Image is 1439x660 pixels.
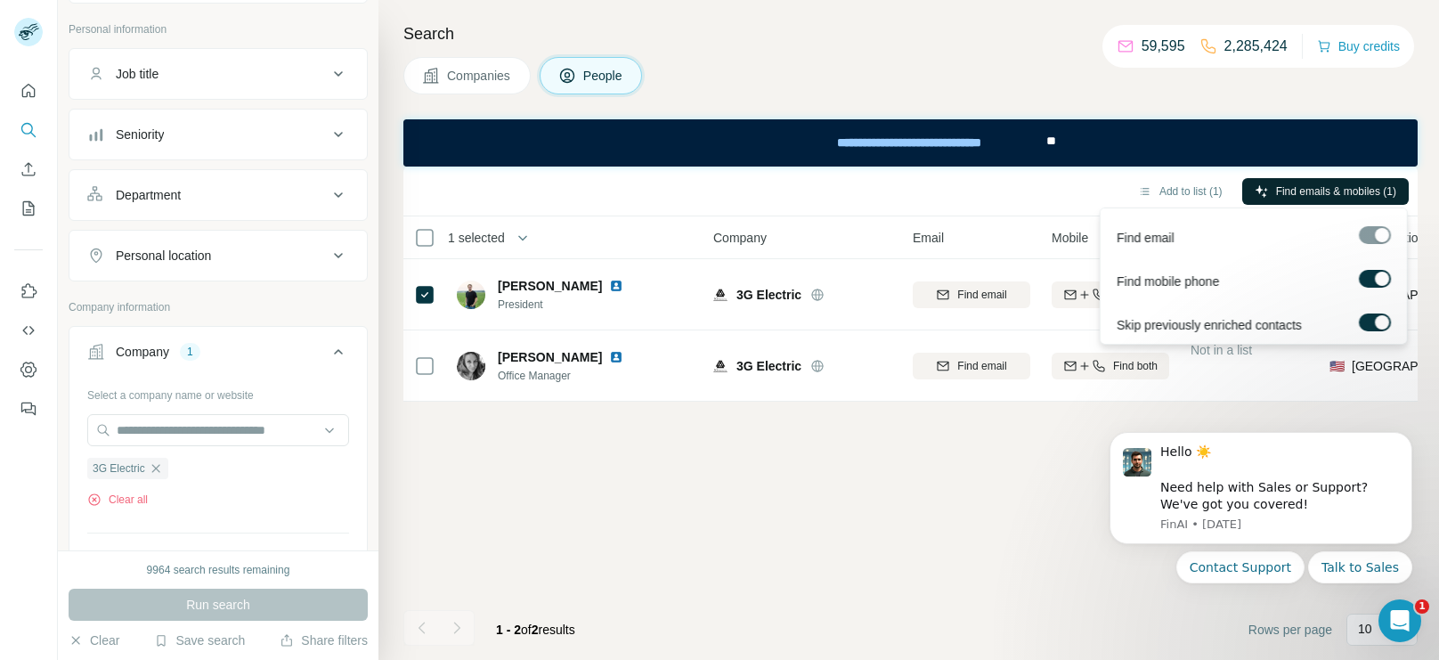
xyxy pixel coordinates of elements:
span: [PERSON_NAME] [498,277,602,295]
span: of [521,623,532,637]
span: 1 selected [448,229,505,247]
span: President [498,297,630,313]
span: Not in a list [1191,343,1252,357]
button: Find emails & mobiles (1) [1242,178,1409,205]
span: Office Manager [498,368,630,384]
img: LinkedIn logo [609,279,623,293]
span: Find both [1113,358,1158,374]
span: Find email [957,358,1006,374]
span: 3G Electric [736,357,801,375]
img: Logo of 3G Electric [713,359,728,373]
button: Save search [154,631,245,649]
h4: Search [403,21,1418,46]
span: Find emails & mobiles (1) [1276,183,1396,200]
img: Logo of 3G Electric [713,288,728,302]
button: Find both [1052,353,1169,379]
button: Use Surfe API [14,314,43,346]
button: Add to list (1) [1126,178,1235,205]
span: 2 [532,623,539,637]
button: Use Surfe on LinkedIn [14,275,43,307]
button: Clear all [87,492,148,508]
p: 2,285,424 [1224,36,1288,57]
span: [PERSON_NAME] [498,348,602,366]
img: LinkedIn logo [609,350,623,364]
span: Mobile [1052,229,1088,247]
div: Department [116,186,181,204]
button: Clear [69,631,119,649]
div: 1 [180,344,200,360]
button: Job title [69,53,367,95]
img: Avatar [457,352,485,380]
p: Personal information [69,21,368,37]
button: Find email [913,281,1030,308]
span: 3G Electric [736,286,801,304]
button: Dashboard [14,354,43,386]
iframe: Intercom live chat [1378,599,1421,642]
span: Find email [1116,229,1174,247]
span: 3G Electric [93,460,145,477]
div: Select a company name or website [87,380,349,403]
button: Seniority [69,113,367,156]
span: 🇺🇸 [1329,357,1345,375]
button: Buy credits [1317,34,1400,59]
p: 59,595 [1142,36,1185,57]
span: Find email [957,287,1006,303]
span: People [583,67,624,85]
span: Find mobile phone [1116,273,1218,290]
button: Personal location [69,234,367,277]
iframe: Intercom notifications message [1083,411,1439,651]
button: Company1 [69,330,367,380]
button: Find email [913,353,1030,379]
span: Companies [447,67,512,85]
div: Personal location [116,247,211,265]
button: Quick start [14,75,43,107]
img: Avatar [457,281,485,309]
span: Skip previously enriched contacts [1116,316,1301,334]
p: Company information [69,299,368,315]
div: Job title [116,65,159,83]
div: 9964 search results remaining [147,562,290,578]
button: Search [14,114,43,146]
span: 1 - 2 [496,623,521,637]
button: Feedback [14,393,43,425]
button: Enrich CSV [14,153,43,185]
span: 1 [1415,599,1429,614]
span: results [496,623,575,637]
button: Share filters [280,631,368,649]
button: Find both [1052,281,1169,308]
span: Company [713,229,767,247]
iframe: Banner [403,119,1418,167]
span: Email [913,229,944,247]
div: Company [116,343,169,361]
button: My lists [14,192,43,224]
div: Seniority [116,126,164,143]
button: Department [69,174,367,216]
